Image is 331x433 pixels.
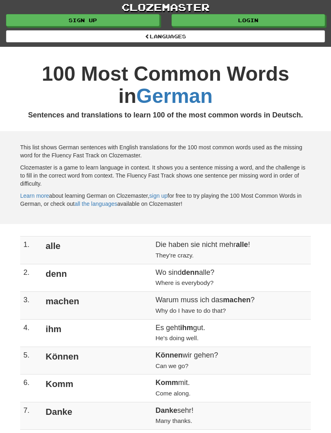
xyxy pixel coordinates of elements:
[41,236,152,264] td: alle
[20,292,41,319] td: 3.
[152,374,311,402] td: mit.
[20,143,311,159] p: This list shows German sentences with English translations for the 100 most common words used as ...
[6,111,325,119] h2: Sentences and translations to learn 100 of the most common words in Deutsch.
[182,268,199,276] strong: denn
[152,292,311,319] td: Warum muss ich das ?
[155,335,199,341] small: He's doing well.
[6,63,325,107] h1: 100 Most Common Words in
[236,241,248,249] strong: alle
[155,351,182,359] strong: Können
[20,374,41,402] td: 6.
[155,417,192,424] small: Many thanks.
[136,85,213,107] a: German
[6,14,159,26] a: Sign up
[75,201,117,207] a: all the languages
[41,264,152,291] td: denn
[20,264,41,291] td: 2.
[6,30,325,42] a: Languages
[152,319,311,347] td: Es geht gut.
[155,307,226,314] small: Why do I have to do that?
[155,379,178,387] strong: Komm
[155,252,193,259] small: They're crazy.
[20,163,311,188] p: Clozemaster is a game to learn language in context. It shows you a sentence missing a word, and t...
[41,347,152,374] td: Können
[155,362,189,369] small: Can we go?
[20,402,41,429] td: 7.
[172,14,325,26] a: Login
[155,406,177,414] strong: Danke
[223,296,251,304] strong: machen
[155,279,214,286] small: Where is everybody?
[180,324,193,332] strong: ihm
[41,292,152,319] td: machen
[155,390,191,397] small: Come along.
[152,402,311,429] td: sehr!
[20,347,41,374] td: 5.
[41,319,152,347] td: ihm
[41,374,152,402] td: Komm
[152,264,311,291] td: Wo sind alle?
[20,192,311,208] p: about learning German on Clozemaster, for free to try playing the 100 Most Common Words in German...
[152,347,311,374] td: wir gehen?
[20,319,41,347] td: 4.
[149,192,168,199] a: sign up
[41,402,152,429] td: Danke
[152,236,311,264] td: Die haben sie nicht mehr !
[20,236,41,264] td: 1.
[20,192,49,199] a: Learn more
